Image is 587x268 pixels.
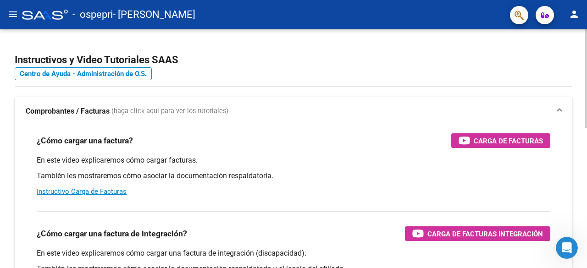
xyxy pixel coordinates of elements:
button: Carga de Facturas [451,133,550,148]
mat-icon: person [569,9,580,20]
button: Carga de Facturas Integración [405,226,550,241]
span: - [PERSON_NAME] [113,5,195,25]
p: En este video explicaremos cómo cargar facturas. [37,155,550,165]
h2: Instructivos y Video Tutoriales SAAS [15,51,572,69]
a: Centro de Ayuda - Administración de O.S. [15,67,152,80]
iframe: Intercom live chat [556,237,578,259]
span: Carga de Facturas [474,135,543,147]
span: - ospepri [72,5,113,25]
span: (haga click aquí para ver los tutoriales) [111,106,228,116]
mat-icon: menu [7,9,18,20]
h3: ¿Cómo cargar una factura? [37,134,133,147]
strong: Comprobantes / Facturas [26,106,110,116]
h3: ¿Cómo cargar una factura de integración? [37,227,187,240]
mat-expansion-panel-header: Comprobantes / Facturas (haga click aquí para ver los tutoriales) [15,97,572,126]
a: Instructivo Carga de Facturas [37,187,127,196]
p: También les mostraremos cómo asociar la documentación respaldatoria. [37,171,550,181]
span: Carga de Facturas Integración [427,228,543,240]
p: En este video explicaremos cómo cargar una factura de integración (discapacidad). [37,248,550,258]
